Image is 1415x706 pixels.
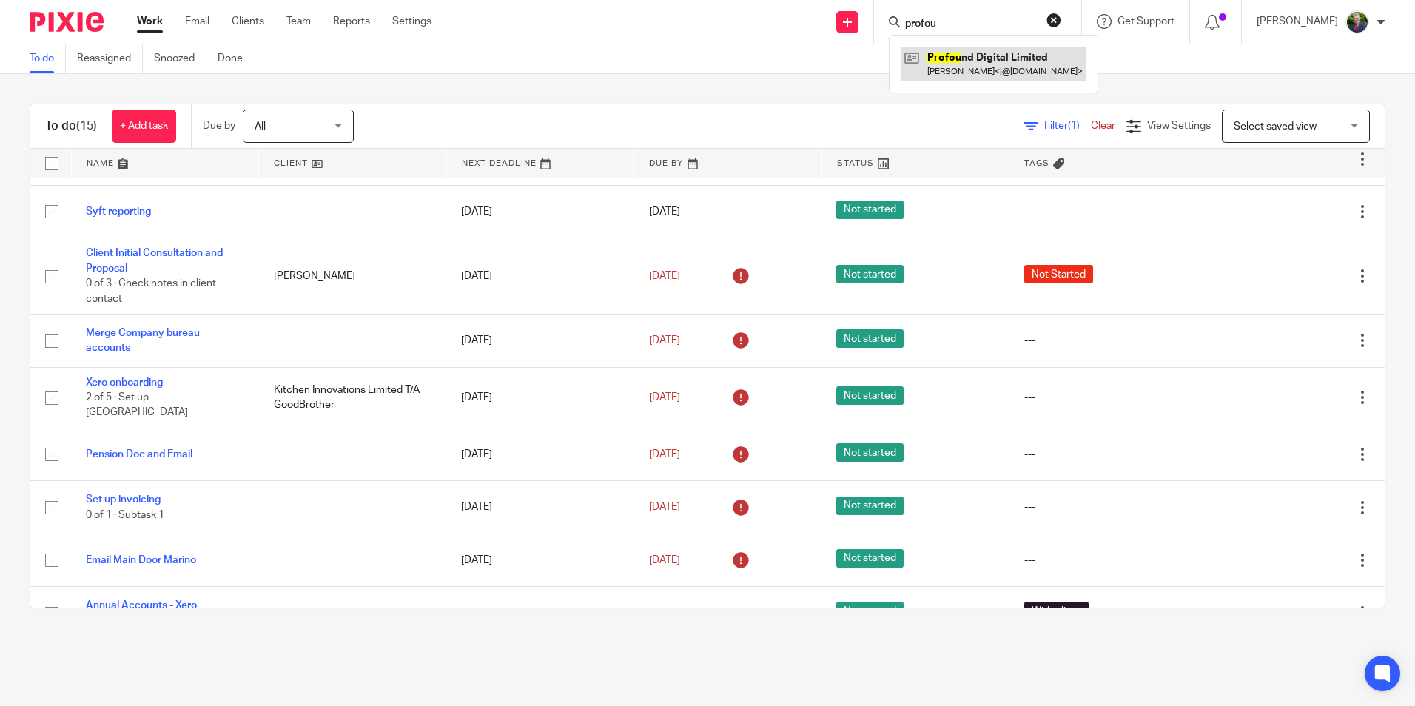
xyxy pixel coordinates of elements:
[203,118,235,133] p: Due by
[86,278,216,304] span: 0 of 3 · Check notes in client contact
[649,449,680,460] span: [DATE]
[1068,121,1080,131] span: (1)
[185,14,209,29] a: Email
[1091,121,1115,131] a: Clear
[836,549,904,568] span: Not started
[259,367,447,428] td: Kitchen Innovations Limited T/A GoodBrother
[1044,121,1091,131] span: Filter
[1257,14,1338,29] p: [PERSON_NAME]
[446,481,634,534] td: [DATE]
[649,555,680,565] span: [DATE]
[836,443,904,462] span: Not started
[1234,121,1317,132] span: Select saved view
[446,315,634,367] td: [DATE]
[446,587,634,639] td: [DATE]
[1345,10,1369,34] img: download.png
[86,555,196,565] a: Email Main Door Marino
[76,120,97,132] span: (15)
[836,329,904,348] span: Not started
[836,386,904,405] span: Not started
[259,587,447,639] td: Profound Digital Limited
[904,18,1037,31] input: Search
[446,428,634,481] td: [DATE]
[446,238,634,315] td: [DATE]
[446,367,634,428] td: [DATE]
[86,510,164,520] span: 0 of 1 · Subtask 1
[218,44,254,73] a: Done
[86,206,151,217] a: Syft reporting
[649,206,680,217] span: [DATE]
[86,248,223,273] a: Client Initial Consultation and Proposal
[1024,159,1049,167] span: Tags
[112,110,176,143] a: + Add task
[649,271,680,281] span: [DATE]
[1024,602,1089,620] span: With client
[1024,265,1093,283] span: Not Started
[232,14,264,29] a: Clients
[446,534,634,586] td: [DATE]
[836,602,904,620] span: Not started
[286,14,311,29] a: Team
[86,328,200,353] a: Merge Company bureau accounts
[77,44,143,73] a: Reassigned
[836,497,904,515] span: Not started
[1024,553,1183,568] div: ---
[649,502,680,512] span: [DATE]
[1024,447,1183,462] div: ---
[259,238,447,315] td: [PERSON_NAME]
[255,121,266,132] span: All
[30,12,104,32] img: Pixie
[45,118,97,134] h1: To do
[836,201,904,219] span: Not started
[836,265,904,283] span: Not started
[446,185,634,238] td: [DATE]
[1046,13,1061,27] button: Clear
[154,44,206,73] a: Snoozed
[1024,333,1183,348] div: ---
[649,335,680,346] span: [DATE]
[86,392,188,418] span: 2 of 5 · Set up [GEOGRAPHIC_DATA]
[1024,204,1183,219] div: ---
[86,449,192,460] a: Pension Doc and Email
[1117,16,1174,27] span: Get Support
[86,377,163,388] a: Xero onboarding
[30,44,66,73] a: To do
[333,14,370,29] a: Reports
[1147,121,1211,131] span: View Settings
[1024,390,1183,405] div: ---
[86,494,161,505] a: Set up invoicing
[137,14,163,29] a: Work
[649,392,680,403] span: [DATE]
[86,600,197,611] a: Annual Accounts - Xero
[392,14,431,29] a: Settings
[1024,500,1183,514] div: ---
